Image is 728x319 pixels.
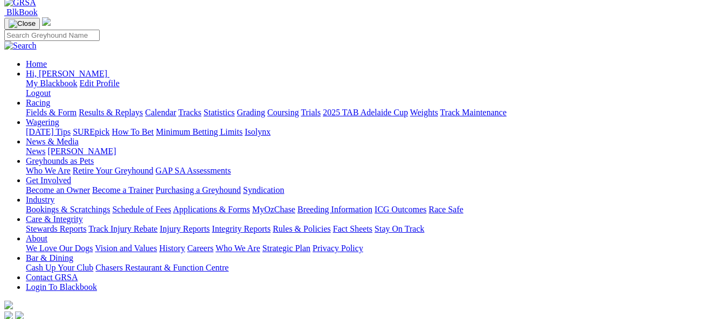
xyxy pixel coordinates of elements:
a: Track Maintenance [440,108,507,117]
a: Syndication [243,185,284,195]
a: Racing [26,98,50,107]
a: Grading [237,108,265,117]
img: logo-grsa-white.png [4,301,13,309]
a: Login To Blackbook [26,282,97,292]
a: Track Injury Rebate [88,224,157,233]
a: Fields & Form [26,108,77,117]
a: Cash Up Your Club [26,263,93,272]
a: Chasers Restaurant & Function Centre [95,263,228,272]
div: Hi, [PERSON_NAME] [26,79,724,98]
a: Contact GRSA [26,273,78,282]
a: History [159,244,185,253]
a: Minimum Betting Limits [156,127,242,136]
a: Home [26,59,47,68]
a: We Love Our Dogs [26,244,93,253]
a: Schedule of Fees [112,205,171,214]
button: Toggle navigation [4,18,40,30]
a: How To Bet [112,127,154,136]
a: MyOzChase [252,205,295,214]
a: Greyhounds as Pets [26,156,94,165]
span: Hi, [PERSON_NAME] [26,69,107,78]
div: Greyhounds as Pets [26,166,724,176]
a: Calendar [145,108,176,117]
a: Become a Trainer [92,185,154,195]
span: BlkBook [6,8,38,17]
a: GAP SA Assessments [156,166,231,175]
a: Edit Profile [80,79,120,88]
div: Industry [26,205,724,214]
a: Careers [187,244,213,253]
a: Weights [410,108,438,117]
div: About [26,244,724,253]
a: News [26,147,45,156]
img: Close [9,19,36,28]
a: Breeding Information [297,205,372,214]
div: Care & Integrity [26,224,724,234]
a: Injury Reports [160,224,210,233]
a: Coursing [267,108,299,117]
a: Fact Sheets [333,224,372,233]
a: My Blackbook [26,79,78,88]
a: [DATE] Tips [26,127,71,136]
a: Race Safe [428,205,463,214]
a: Statistics [204,108,235,117]
a: Isolynx [245,127,271,136]
a: Who We Are [26,166,71,175]
a: Stay On Track [375,224,424,233]
a: Logout [26,88,51,98]
a: Trials [301,108,321,117]
a: Purchasing a Greyhound [156,185,241,195]
a: Become an Owner [26,185,90,195]
input: Search [4,30,100,41]
a: SUREpick [73,127,109,136]
a: 2025 TAB Adelaide Cup [323,108,408,117]
a: Industry [26,195,54,204]
a: Get Involved [26,176,71,185]
div: News & Media [26,147,724,156]
a: Retire Your Greyhound [73,166,154,175]
a: Who We Are [216,244,260,253]
div: Bar & Dining [26,263,724,273]
a: Strategic Plan [262,244,310,253]
a: Bookings & Scratchings [26,205,110,214]
a: Tracks [178,108,202,117]
a: Privacy Policy [313,244,363,253]
a: Applications & Forms [173,205,250,214]
a: About [26,234,47,243]
a: News & Media [26,137,79,146]
a: Care & Integrity [26,214,83,224]
div: Get Involved [26,185,724,195]
a: Bar & Dining [26,253,73,262]
a: [PERSON_NAME] [47,147,116,156]
a: Hi, [PERSON_NAME] [26,69,109,78]
a: Stewards Reports [26,224,86,233]
a: Results & Replays [79,108,143,117]
a: BlkBook [4,8,38,17]
a: Rules & Policies [273,224,331,233]
div: Wagering [26,127,724,137]
img: logo-grsa-white.png [42,17,51,26]
img: Search [4,41,37,51]
a: Vision and Values [95,244,157,253]
div: Racing [26,108,724,117]
a: Integrity Reports [212,224,271,233]
a: ICG Outcomes [375,205,426,214]
a: Wagering [26,117,59,127]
